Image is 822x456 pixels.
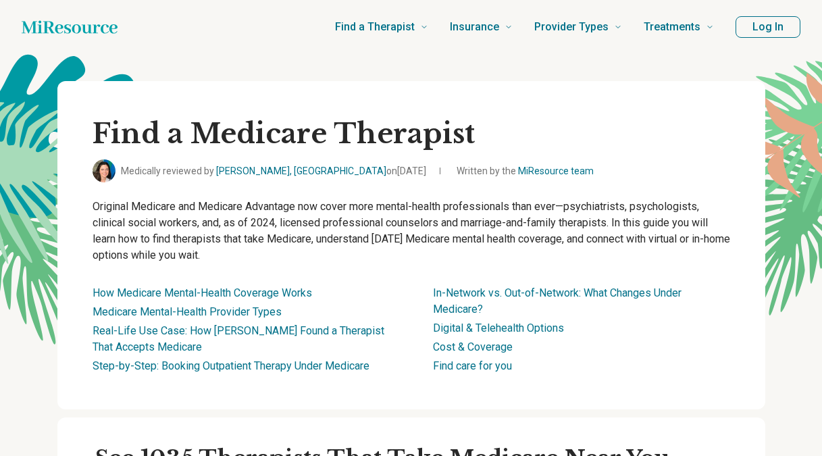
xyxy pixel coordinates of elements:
a: How Medicare Mental-Health Coverage Works [93,286,312,299]
span: Written by the [457,164,594,178]
span: Insurance [450,18,499,36]
button: Log In [736,16,800,38]
h1: Find a Medicare Therapist [93,116,730,151]
a: Medicare Mental-Health Provider Types [93,305,282,318]
a: Home page [22,14,118,41]
a: [PERSON_NAME], [GEOGRAPHIC_DATA] [216,166,386,176]
a: Digital & Telehealth Options [433,322,564,334]
a: Find care for you [433,359,512,372]
p: Original Medicare and Medicare Advantage now cover more mental-health professionals than ever—psy... [93,199,730,263]
span: Medically reviewed by [121,164,426,178]
a: Real-Life Use Case: How [PERSON_NAME] Found a Therapist That Accepts Medicare [93,324,384,353]
a: Cost & Coverage [433,340,513,353]
span: on [DATE] [386,166,426,176]
span: Find a Therapist [335,18,415,36]
span: Provider Types [534,18,609,36]
a: MiResource team [518,166,594,176]
span: Treatments [644,18,700,36]
a: Step-by-Step: Booking Outpatient Therapy Under Medicare [93,359,369,372]
a: In-Network vs. Out-of-Network: What Changes Under Medicare? [433,286,682,315]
